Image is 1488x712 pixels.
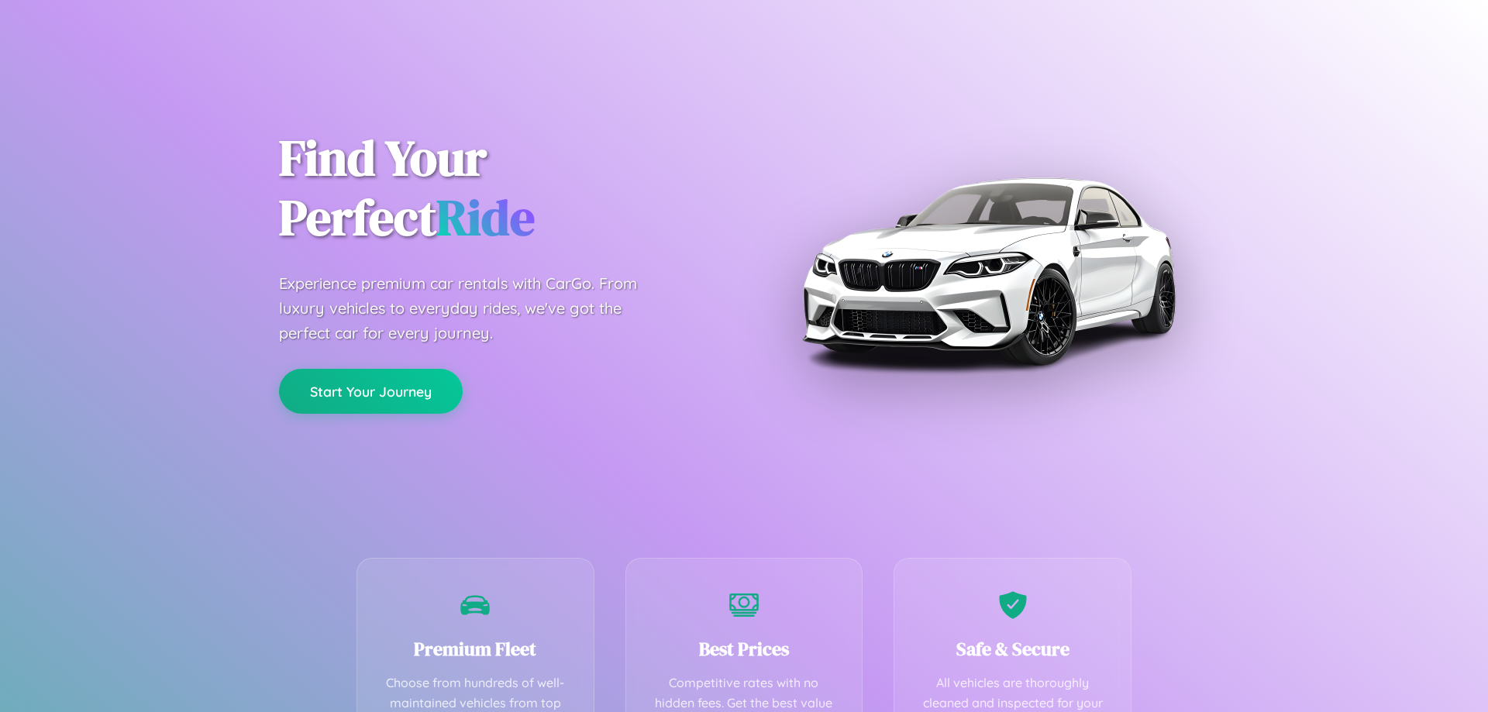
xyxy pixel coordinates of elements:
[279,271,666,346] p: Experience premium car rentals with CarGo. From luxury vehicles to everyday rides, we've got the ...
[279,129,721,248] h1: Find Your Perfect
[279,369,463,414] button: Start Your Journey
[794,77,1182,465] img: Premium BMW car rental vehicle
[436,184,535,251] span: Ride
[381,636,570,662] h3: Premium Fleet
[649,636,839,662] h3: Best Prices
[918,636,1107,662] h3: Safe & Secure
